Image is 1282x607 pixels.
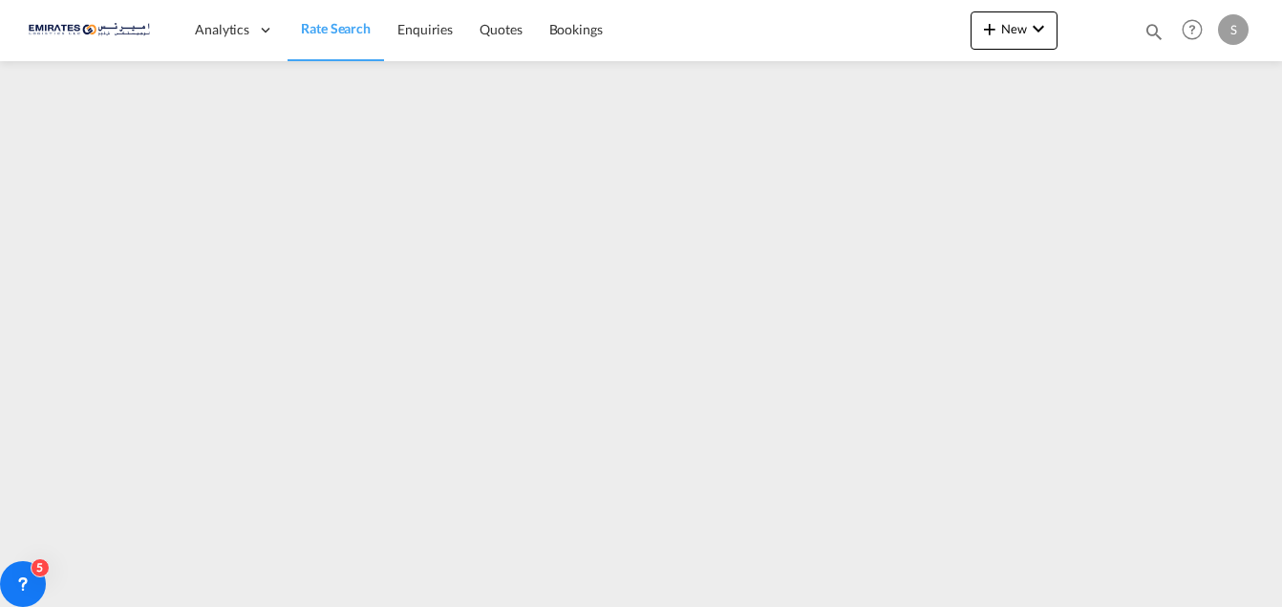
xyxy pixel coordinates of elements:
[1218,14,1249,45] div: S
[1176,13,1218,48] div: Help
[301,20,371,36] span: Rate Search
[978,21,1050,36] span: New
[29,9,158,52] img: c67187802a5a11ec94275b5db69a26e6.png
[1176,13,1208,46] span: Help
[397,21,453,37] span: Enquiries
[978,17,1001,40] md-icon: icon-plus 400-fg
[1143,21,1164,50] div: icon-magnify
[1027,17,1050,40] md-icon: icon-chevron-down
[549,21,603,37] span: Bookings
[480,21,522,37] span: Quotes
[1143,21,1164,42] md-icon: icon-magnify
[971,11,1058,50] button: icon-plus 400-fgNewicon-chevron-down
[195,20,249,39] span: Analytics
